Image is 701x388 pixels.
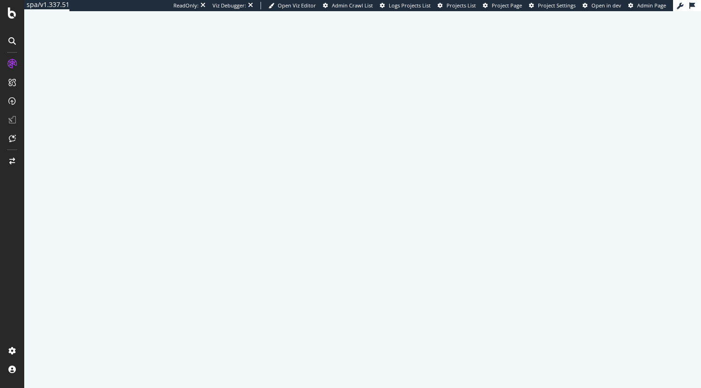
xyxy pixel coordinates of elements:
[628,2,666,9] a: Admin Page
[323,2,373,9] a: Admin Crawl List
[583,2,621,9] a: Open in dev
[447,2,476,9] span: Projects List
[380,2,431,9] a: Logs Projects List
[278,2,316,9] span: Open Viz Editor
[438,2,476,9] a: Projects List
[637,2,666,9] span: Admin Page
[213,2,246,9] div: Viz Debugger:
[591,2,621,9] span: Open in dev
[483,2,522,9] a: Project Page
[329,176,396,209] div: animation
[332,2,373,9] span: Admin Crawl List
[173,2,199,9] div: ReadOnly:
[389,2,431,9] span: Logs Projects List
[529,2,576,9] a: Project Settings
[268,2,316,9] a: Open Viz Editor
[538,2,576,9] span: Project Settings
[492,2,522,9] span: Project Page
